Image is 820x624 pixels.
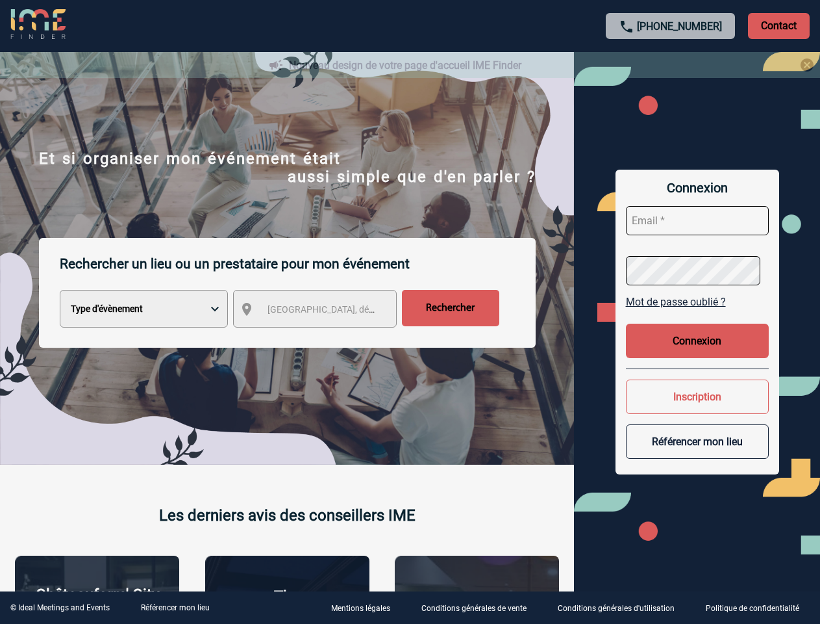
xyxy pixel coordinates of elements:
p: Conditions générales de vente [421,604,527,614]
a: Référencer mon lieu [141,603,210,612]
p: Mentions légales [331,604,390,614]
p: Conditions générales d'utilisation [558,604,675,614]
div: © Ideal Meetings and Events [10,603,110,612]
a: Conditions générales d'utilisation [547,602,695,614]
a: Conditions générales de vente [411,602,547,614]
p: Politique de confidentialité [706,604,799,614]
a: Mentions légales [321,602,411,614]
a: Politique de confidentialité [695,602,820,614]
